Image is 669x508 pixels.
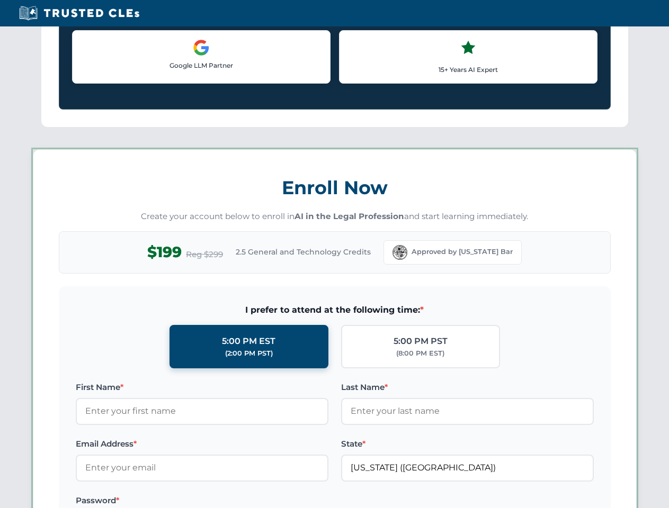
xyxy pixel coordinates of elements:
span: I prefer to attend at the following time: [76,303,594,317]
div: (2:00 PM PST) [225,348,273,359]
input: Enter your first name [76,398,328,424]
input: Florida (FL) [341,455,594,481]
p: Google LLM Partner [81,60,322,70]
span: Approved by [US_STATE] Bar [412,247,513,257]
img: Google [193,39,210,56]
label: State [341,438,594,450]
label: First Name [76,381,328,394]
input: Enter your last name [341,398,594,424]
span: $199 [147,240,182,264]
p: 15+ Years AI Expert [348,65,588,75]
div: 5:00 PM EST [222,334,275,348]
input: Enter your email [76,455,328,481]
img: Florida Bar [393,245,407,260]
label: Email Address [76,438,328,450]
span: 2.5 General and Technology Credits [236,246,371,258]
h3: Enroll Now [59,171,611,204]
div: (8:00 PM EST) [396,348,444,359]
span: Reg $299 [186,248,223,261]
div: 5:00 PM PST [394,334,448,348]
strong: AI in the Legal Profession [295,211,404,221]
p: Create your account below to enroll in and start learning immediately. [59,211,611,223]
label: Password [76,494,328,507]
label: Last Name [341,381,594,394]
img: Trusted CLEs [16,5,142,21]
